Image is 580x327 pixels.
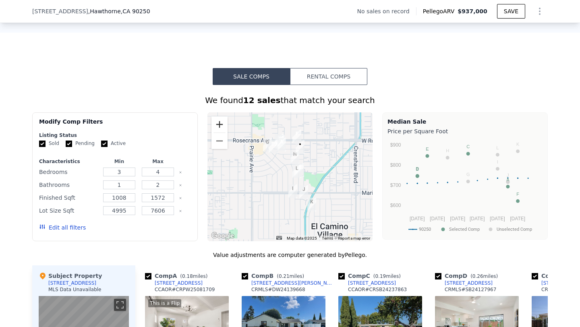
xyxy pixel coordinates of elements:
[299,185,308,199] div: 3603 W 152nd St
[211,133,228,149] button: Zoom out
[213,68,290,85] button: Sale Comps
[48,280,96,286] div: [STREET_ADDRESS]
[338,280,396,286] a: [STREET_ADDRESS]
[39,166,98,178] div: Bedrooms
[387,118,543,126] div: Median Sale
[292,130,301,143] div: 3629 W 144th St
[410,216,425,221] text: [DATE]
[32,251,548,259] div: Value adjustments are computer generated by Pellego .
[295,163,304,177] div: 14812 Cranbrook Ave
[177,273,211,279] span: ( miles)
[39,192,98,203] div: Finished Sqft
[155,280,203,286] div: [STREET_ADDRESS]
[490,216,505,221] text: [DATE]
[39,224,86,232] button: Edit all filters
[121,8,150,14] span: , CA 90250
[290,68,367,85] button: Rental Comps
[292,164,301,178] div: 14819 Cranbrook Ave
[145,272,211,280] div: Comp A
[32,7,88,15] span: [STREET_ADDRESS]
[449,227,480,232] text: Selected Comp
[48,286,101,293] div: MLS Data Unavailable
[470,216,485,221] text: [DATE]
[209,231,236,241] a: Open this area in Google Maps (opens a new window)
[506,177,510,182] text: A
[426,147,429,151] text: E
[296,140,304,154] div: 3613 W 145th St
[450,216,465,221] text: [DATE]
[114,299,126,311] button: Toggle fullscreen view
[338,272,404,280] div: Comp C
[322,236,333,240] a: Terms (opens in new tab)
[288,184,297,198] div: 15113 Cranbrook Ave
[242,272,307,280] div: Comp B
[277,138,286,151] div: 3744 W 144th Pl
[496,145,499,150] text: L
[273,273,307,279] span: ( miles)
[179,171,182,174] button: Clear
[507,173,509,178] text: J
[140,158,176,165] div: Max
[39,179,98,190] div: Bathrooms
[419,227,431,232] text: 90250
[357,7,416,15] div: No sales on record
[387,126,543,137] div: Price per Square Foot
[101,141,108,147] input: Active
[290,150,299,164] div: 3639 W 147th St
[251,286,305,293] div: CRMLS # DW24139668
[179,197,182,200] button: Clear
[39,141,46,147] input: Sold
[39,272,102,280] div: Subject Property
[179,184,182,187] button: Clear
[348,286,407,293] div: CCAOR # CRSB24237863
[275,134,284,147] div: 14410 Doty Ave
[88,7,150,15] span: , Hawthorne
[390,162,401,168] text: $800
[497,159,498,164] text: I
[467,273,501,279] span: ( miles)
[155,286,215,293] div: CCAOR # CRPW25081709
[458,8,487,14] span: $937,000
[387,137,543,238] div: A chart.
[390,203,401,208] text: $600
[466,144,470,149] text: C
[497,4,525,19] button: SAVE
[510,216,525,221] text: [DATE]
[445,280,493,286] div: [STREET_ADDRESS]
[148,299,181,307] div: This is a Flip
[348,280,396,286] div: [STREET_ADDRESS]
[423,7,458,15] span: Pellego ARV
[269,140,278,153] div: 14518 Fonthill Ave
[209,231,236,241] img: Google
[416,166,419,171] text: D
[516,192,519,197] text: F
[532,3,548,19] button: Show Options
[390,142,401,148] text: $900
[435,280,493,286] a: [STREET_ADDRESS]
[39,205,98,216] div: Lot Size Sqft
[101,140,126,147] label: Active
[279,273,290,279] span: 0.21
[445,286,496,293] div: CRMLS # SB24127967
[101,158,137,165] div: Min
[251,280,335,286] div: [STREET_ADDRESS][PERSON_NAME]
[182,273,193,279] span: 0.18
[276,236,282,240] button: Keyboard shortcuts
[390,182,401,188] text: $700
[179,209,182,213] button: Clear
[430,216,445,221] text: [DATE]
[39,158,98,165] div: Characteristics
[466,172,470,177] text: G
[287,236,317,240] span: Map data ©2025
[497,227,532,232] text: Unselected Comp
[243,95,281,105] strong: 12 sales
[370,273,404,279] span: ( miles)
[416,167,419,172] text: B
[446,148,449,153] text: H
[472,273,483,279] span: 0.26
[263,138,272,152] div: 14450 Cordary Ave
[66,141,72,147] input: Pending
[307,198,316,211] div: 15320 Patronella Ave
[276,135,285,149] div: 3751 W 144th Pl
[375,273,386,279] span: 0.19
